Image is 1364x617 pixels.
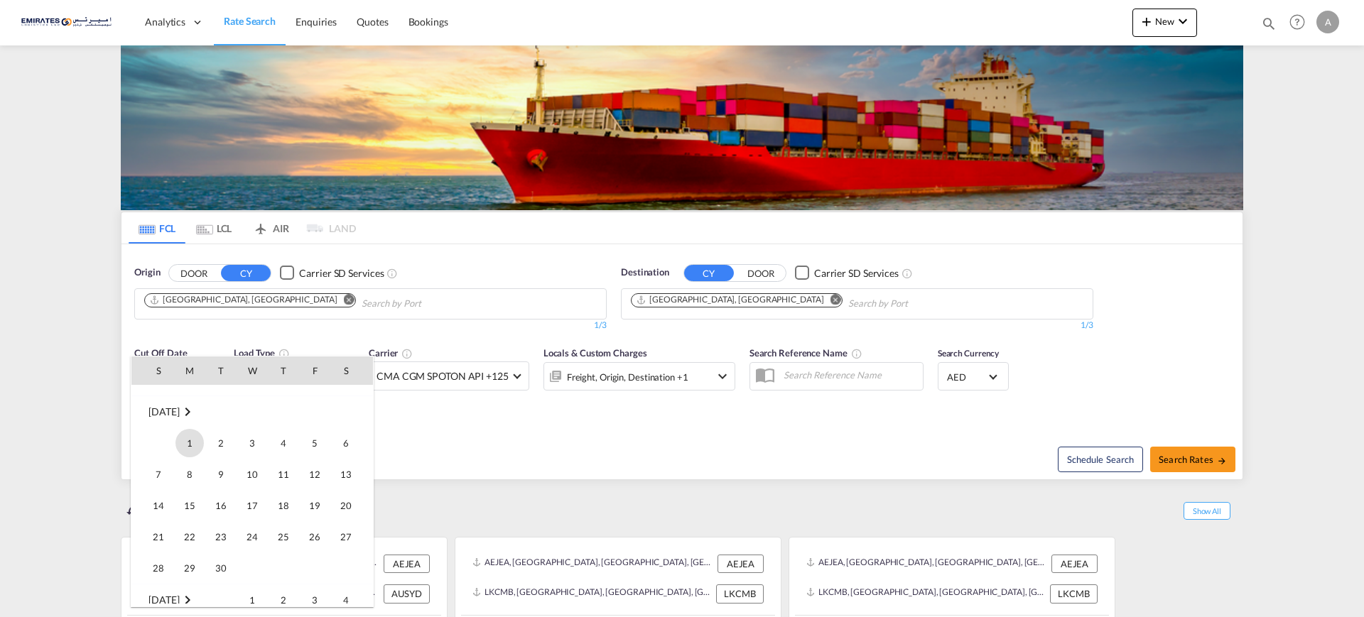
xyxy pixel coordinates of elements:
[131,459,373,490] tr: Week 2
[205,552,237,584] td: Tuesday September 30 2025
[131,356,373,606] md-calendar: Calendar
[205,427,237,459] td: Tuesday September 2 2025
[330,521,373,552] td: Saturday September 27 2025
[175,523,204,551] span: 22
[237,427,268,459] td: Wednesday September 3 2025
[148,594,179,606] span: [DATE]
[299,521,330,552] td: Friday September 26 2025
[144,554,173,582] span: 28
[131,356,174,385] th: S
[131,584,373,616] tr: Week 1
[269,460,298,488] span: 11
[299,356,330,385] th: F
[144,460,173,488] span: 7
[174,427,205,459] td: Monday September 1 2025
[332,586,360,614] span: 4
[238,460,266,488] span: 10
[207,460,235,488] span: 9
[131,552,174,584] td: Sunday September 28 2025
[131,521,174,552] td: Sunday September 21 2025
[330,490,373,521] td: Saturday September 20 2025
[205,356,237,385] th: T
[269,523,298,551] span: 25
[131,521,373,552] tr: Week 4
[174,490,205,521] td: Monday September 15 2025
[332,429,360,457] span: 6
[205,521,237,552] td: Tuesday September 23 2025
[174,521,205,552] td: Monday September 22 2025
[207,523,235,551] span: 23
[237,490,268,521] td: Wednesday September 17 2025
[301,586,329,614] span: 3
[268,521,299,552] td: Thursday September 25 2025
[301,523,329,551] span: 26
[175,429,204,457] span: 1
[207,491,235,520] span: 16
[131,552,373,584] tr: Week 5
[238,523,266,551] span: 24
[268,490,299,521] td: Thursday September 18 2025
[268,584,299,616] td: Thursday October 2 2025
[131,490,373,521] tr: Week 3
[332,460,360,488] span: 13
[330,427,373,459] td: Saturday September 6 2025
[207,429,235,457] span: 2
[332,491,360,520] span: 20
[238,429,266,457] span: 3
[299,490,330,521] td: Friday September 19 2025
[299,459,330,490] td: Friday September 12 2025
[330,584,373,616] td: Saturday October 4 2025
[148,405,179,417] span: [DATE]
[238,586,266,614] span: 1
[301,460,329,488] span: 12
[144,491,173,520] span: 14
[269,586,298,614] span: 2
[301,429,329,457] span: 5
[131,584,237,616] td: October 2025
[175,554,204,582] span: 29
[144,523,173,551] span: 21
[131,490,174,521] td: Sunday September 14 2025
[299,427,330,459] td: Friday September 5 2025
[131,459,174,490] td: Sunday September 7 2025
[268,356,299,385] th: T
[268,459,299,490] td: Thursday September 11 2025
[174,356,205,385] th: M
[268,427,299,459] td: Thursday September 4 2025
[238,491,266,520] span: 17
[269,429,298,457] span: 4
[207,554,235,582] span: 30
[174,552,205,584] td: Monday September 29 2025
[237,356,268,385] th: W
[205,490,237,521] td: Tuesday September 16 2025
[237,521,268,552] td: Wednesday September 24 2025
[330,459,373,490] td: Saturday September 13 2025
[205,459,237,490] td: Tuesday September 9 2025
[131,396,373,428] tr: Week undefined
[330,356,373,385] th: S
[269,491,298,520] span: 18
[301,491,329,520] span: 19
[175,491,204,520] span: 15
[131,396,373,428] td: September 2025
[175,460,204,488] span: 8
[237,584,268,616] td: Wednesday October 1 2025
[174,459,205,490] td: Monday September 8 2025
[299,584,330,616] td: Friday October 3 2025
[131,427,373,459] tr: Week 1
[237,459,268,490] td: Wednesday September 10 2025
[332,523,360,551] span: 27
